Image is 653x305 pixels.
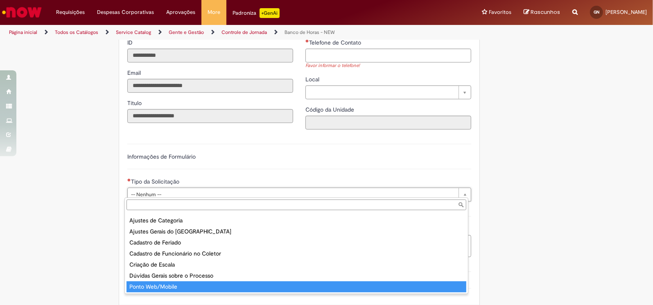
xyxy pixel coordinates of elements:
[127,237,466,248] div: Cadastro de Feriado
[127,281,466,292] div: Ponto Web/Mobile
[127,226,466,237] div: Ajustes Gerais do [GEOGRAPHIC_DATA]
[125,212,468,294] ul: Tipo da Solicitação
[127,259,466,270] div: Criação de Escala
[127,215,466,226] div: Ajustes de Categoria
[127,270,466,281] div: Dúvidas Gerais sobre o Processo
[127,248,466,259] div: Cadastro de Funcionário no Coletor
